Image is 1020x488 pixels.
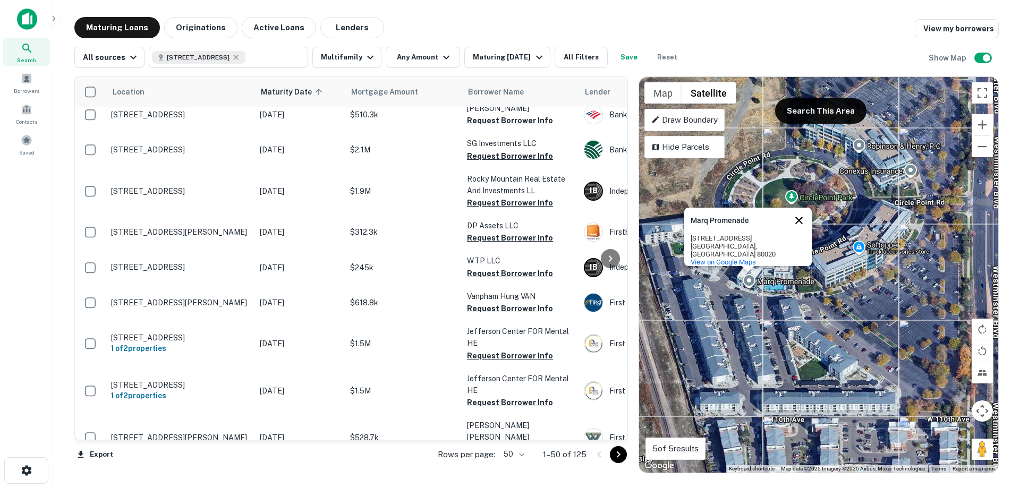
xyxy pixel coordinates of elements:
img: Google [642,459,677,473]
p: [DATE] [260,109,339,121]
a: Open this area in Google Maps (opens a new window) [642,459,677,473]
div: Independent Bank [584,258,743,277]
button: Maturing [DATE] [464,47,550,68]
p: SG Investments LLC [467,138,573,149]
div: Maturing [DATE] [473,51,545,64]
p: $1.5M [350,338,456,349]
span: Lender [585,85,610,98]
img: midwestone.com.png [584,141,602,159]
span: Contacts [16,117,37,126]
th: Lender [579,77,749,107]
div: All sources [83,51,140,64]
button: Map camera controls [972,400,993,422]
button: Maturing Loans [74,17,160,38]
th: Location [106,77,254,107]
button: Request Borrower Info [467,114,553,127]
span: Map data ©2025 Imagery ©2025 Airbus, Maxar Technologies [781,466,925,472]
span: Location [112,85,144,98]
button: All sources [74,47,144,68]
div: 0 0 [639,77,998,473]
img: picture [584,382,602,400]
img: picture [584,223,602,241]
p: $510.3k [350,109,456,121]
p: 5 of 5 results [652,442,699,455]
p: $2.1M [350,144,456,156]
button: Keyboard shortcuts [729,465,775,473]
h6: Show Map [929,52,968,64]
p: [PERSON_NAME] [PERSON_NAME] [467,419,573,443]
button: Show street map [644,82,682,104]
p: [STREET_ADDRESS] [111,262,249,272]
th: Borrower Name [462,77,579,107]
button: Request Borrower Info [467,150,553,162]
p: Rows per page: [438,448,495,461]
p: $618.8k [350,297,456,309]
span: [STREET_ADDRESS] [167,53,229,62]
p: DP Assets LLC [467,220,573,232]
button: Save your search to get updates of matches that match your search criteria. [612,47,646,68]
button: Any Amount [386,47,460,68]
button: Rotate map counterclockwise [972,340,993,362]
a: View on Google Maps [691,258,756,266]
button: Reset [650,47,684,68]
p: [STREET_ADDRESS][PERSON_NAME] [111,433,249,442]
p: [STREET_ADDRESS] [111,333,249,343]
button: All Filters [555,47,608,68]
div: First Bank [584,334,743,353]
button: Request Borrower Info [467,196,553,209]
p: Draw Boundary [651,114,718,126]
p: [DATE] [260,432,339,443]
button: Request Borrower Info [467,349,553,362]
div: Independent Bank [584,182,743,201]
div: Bank Denver [584,140,743,159]
button: Originations [164,17,237,38]
button: Multifamily [312,47,381,68]
p: [DATE] [260,185,339,197]
p: I B [590,185,597,196]
p: [DATE] [260,144,339,156]
div: Marq Promenade [691,217,786,225]
button: Zoom in [972,114,993,135]
a: Terms [931,466,946,472]
p: [STREET_ADDRESS][PERSON_NAME] [111,298,249,307]
div: First Western Trust Bank [584,428,743,447]
button: Active Loans [242,17,316,38]
p: Jefferson Center FOR Mental HE [467,373,573,396]
div: [GEOGRAPHIC_DATA], [GEOGRAPHIC_DATA] 80020 [691,242,786,258]
img: picture [584,294,602,312]
button: Request Borrower Info [467,396,553,409]
button: Go to next page [610,446,627,463]
button: Zoom out [972,136,993,157]
div: First [584,293,743,312]
img: picture [584,429,602,447]
div: Firstbank [584,222,743,242]
button: Toggle fullscreen view [972,82,993,104]
a: Saved [3,130,50,159]
p: [DATE] [260,385,339,397]
h6: 1 of 2 properties [111,390,249,401]
button: Export [74,447,116,463]
p: [STREET_ADDRESS] [111,186,249,196]
button: Request Borrower Info [467,232,553,244]
p: WTP LLC [467,255,573,267]
p: I B [590,262,597,273]
p: $528.7k [350,432,456,443]
p: Hide Parcels [651,141,718,153]
p: [DATE] [260,226,339,238]
span: Maturity Date [261,85,326,98]
div: [STREET_ADDRESS] [691,234,786,242]
button: Request Borrower Info [467,302,553,315]
a: Search [3,38,50,66]
div: Contacts [3,99,50,128]
button: Tilt map [972,362,993,383]
th: Mortgage Amount [345,77,462,107]
p: [PERSON_NAME] [467,102,573,114]
span: Mortgage Amount [351,85,432,98]
button: Show satellite imagery [682,82,736,104]
div: Marq Promenade [684,208,812,266]
div: First Bank [584,381,743,400]
span: Borrower Name [468,85,524,98]
p: [STREET_ADDRESS] [111,380,249,390]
